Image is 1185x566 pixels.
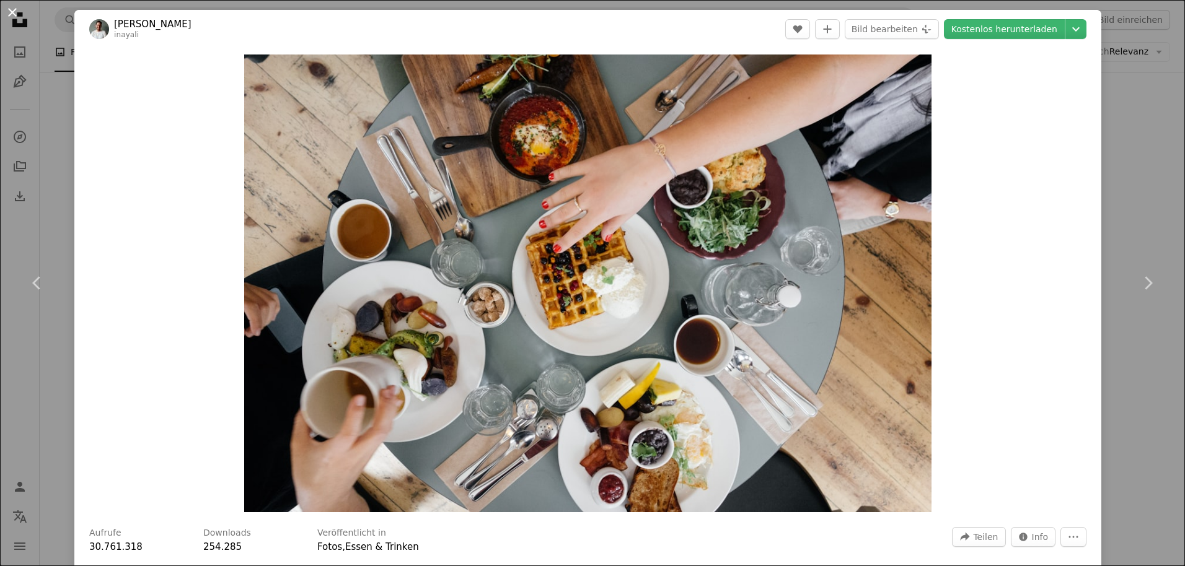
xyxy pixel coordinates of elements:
[952,527,1005,547] button: Dieses Bild teilen
[89,541,143,552] span: 30.761.318
[845,19,939,39] button: Bild bearbeiten
[114,30,139,39] a: inayali
[1060,527,1086,547] button: Weitere Aktionen
[317,541,342,552] a: Fotos
[785,19,810,39] button: Gefällt mir
[1032,528,1049,546] span: Info
[815,19,840,39] button: Zu Kollektion hinzufügen
[1111,224,1185,342] a: Weiter
[114,18,192,30] a: [PERSON_NAME]
[342,541,345,552] span: ,
[345,541,419,552] a: Essen & Trinken
[203,541,242,552] span: 254.285
[203,527,251,539] h3: Downloads
[1011,527,1056,547] button: Statistiken zu diesem Bild
[89,527,121,539] h3: Aufrufe
[89,19,109,39] img: Zum Profil von Ali Inay
[973,528,998,546] span: Teilen
[1065,19,1086,39] button: Downloadgröße auswählen
[944,19,1065,39] a: Kostenlos herunterladen
[317,527,386,539] h3: Veröffentlicht in
[244,54,932,512] img: Vielfalt an Lebensmitteln auf grauem Tisch
[244,54,932,512] button: Dieses Bild heranzoomen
